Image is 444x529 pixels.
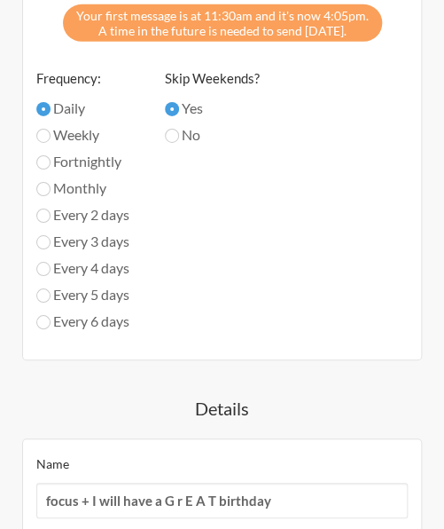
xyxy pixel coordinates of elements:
input: Yes [165,102,179,116]
label: Name [36,456,69,471]
input: Weekly [36,129,51,143]
input: Monthly [36,182,51,196]
label: Yes [165,98,260,119]
label: Skip Weekends? [165,68,260,89]
label: Every 6 days [36,311,129,332]
label: Weekly [36,124,129,146]
label: Every 2 days [36,204,129,225]
input: Fortnightly [36,155,51,170]
span: Your first message is at 11:30am and it's now 4:05pm. [76,8,369,23]
label: Fortnightly [36,151,129,172]
h4: Details [22,396,422,421]
label: No [165,124,260,146]
input: Daily [36,102,51,116]
label: Monthly [36,178,129,199]
label: Every 3 days [36,231,129,252]
input: Every 4 days [36,262,51,276]
div: A time in the future is needed to send [DATE]. [63,4,382,42]
input: Every 2 days [36,209,51,223]
input: Every 5 days [36,288,51,303]
input: We suggest a 2 to 4 word name [36,483,408,518]
input: No [165,129,179,143]
label: Every 4 days [36,257,129,279]
label: Frequency: [36,68,129,89]
label: Every 5 days [36,284,129,305]
label: Daily [36,98,129,119]
input: Every 3 days [36,235,51,249]
input: Every 6 days [36,315,51,329]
